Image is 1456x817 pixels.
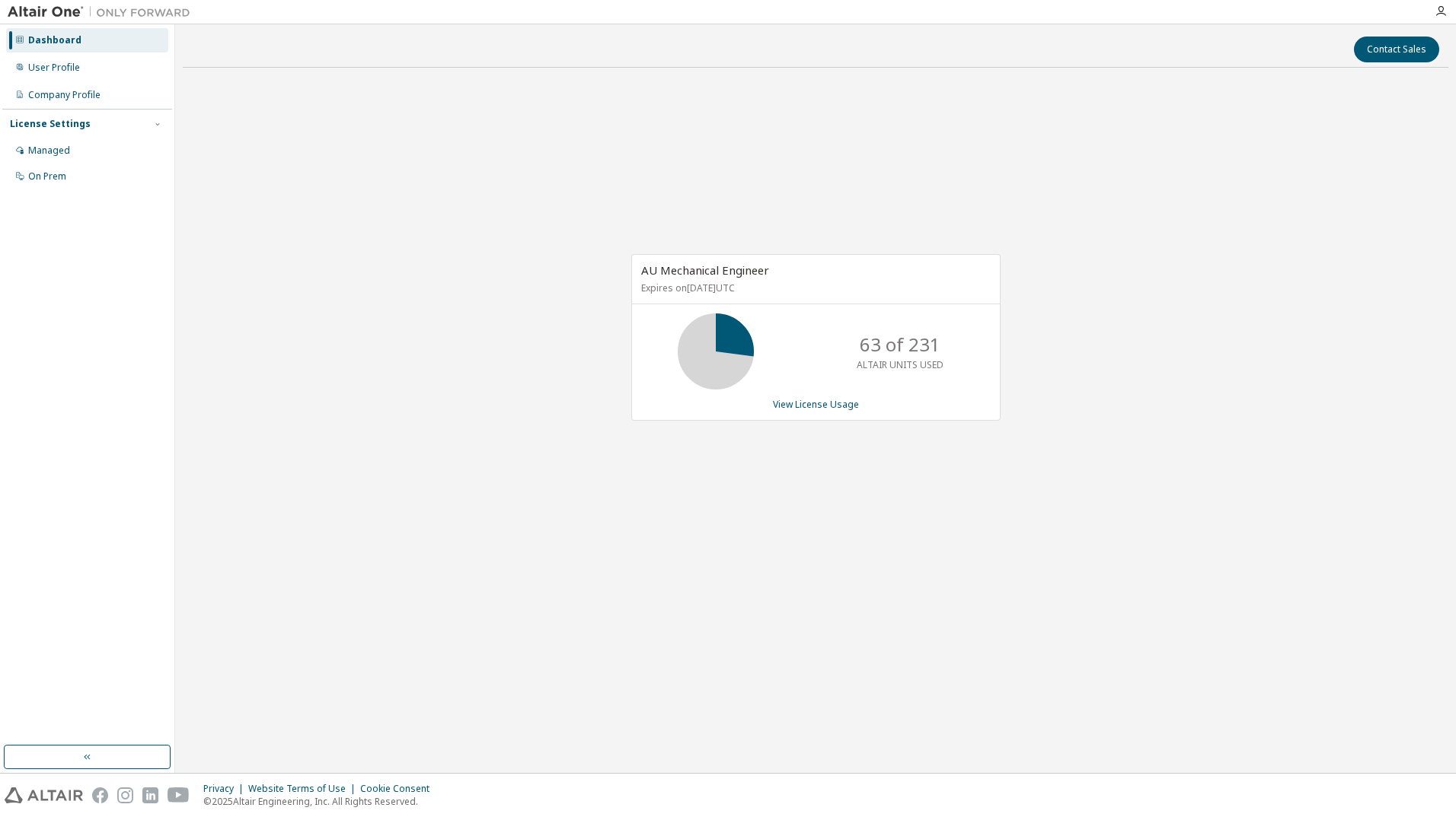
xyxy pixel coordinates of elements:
[1354,37,1439,62] button: Contact Sales
[203,783,248,795] div: Privacy
[5,787,83,803] img: altair_logo.svg
[28,62,80,74] div: User Profile
[773,398,859,411] a: View License Usage
[28,89,101,101] div: Company Profile
[28,145,70,157] div: Managed
[248,783,360,795] div: Website Terms of Use
[8,5,198,20] img: Altair One
[203,795,439,808] p: © 2025 Altair Engineering, Inc. All Rights Reserved.
[28,34,81,46] div: Dashboard
[860,332,940,358] p: 63 of 231
[10,118,91,130] div: License Settings
[117,787,133,803] img: instagram.svg
[641,281,987,294] p: Expires on [DATE] UTC
[92,787,108,803] img: facebook.svg
[857,358,944,371] p: ALTAIR UNITS USED
[360,783,439,795] div: Cookie Consent
[168,787,190,803] img: youtube.svg
[641,262,769,278] span: AU Mechanical Engineer
[28,170,66,183] div: On Prem
[142,787,158,803] img: linkedin.svg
